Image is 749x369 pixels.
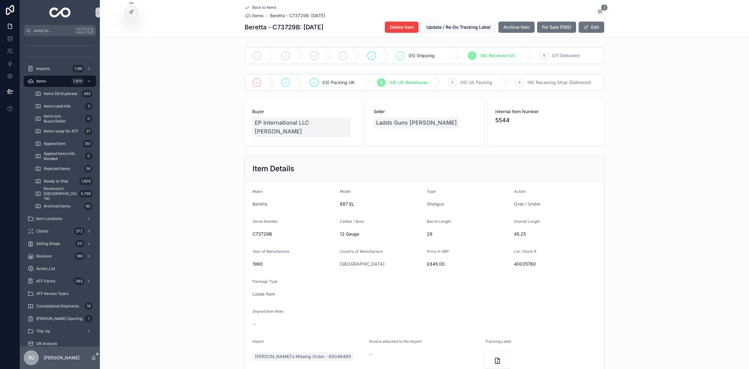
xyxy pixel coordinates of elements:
a: Archived Items60 [31,201,96,212]
a: Tidy Up [24,326,96,337]
span: Consolidated Shipments [36,304,79,309]
a: Clients372 [24,226,96,237]
span: Archived Items [44,204,70,209]
span: Rejected Items [44,166,70,171]
span: Overall Length [514,219,540,224]
button: Archive Item [498,22,535,33]
a: Loose Item [252,291,275,297]
span: PJ [29,354,34,362]
span: Model [340,189,351,194]
span: Receiver [36,254,52,259]
div: 56 [84,165,92,172]
span: 8 [543,53,545,58]
button: Delete Item [385,22,419,33]
div: 372 [74,227,84,235]
span: Applied Items Info Needed [44,151,82,161]
a: Applied Item351 [31,138,96,149]
span: Type [427,189,436,194]
span: Beretta [252,201,267,207]
a: Selling Shops211 [24,238,96,249]
span: Applied Item [44,141,66,146]
span: For Sale (FBS) [542,24,571,30]
span: Tracking Label [485,339,511,344]
a: Item Locations [24,213,96,224]
span: Ready to Ship [44,179,68,184]
a: Rejected Items56 [31,163,96,174]
button: Update / Re-Do Tracking Label [421,22,496,33]
span: 06) Received US [480,52,515,59]
span: Beretta - C73729B: [DATE] [270,12,325,19]
a: [GEOGRAPHIC_DATA] [340,261,384,267]
span: 04) US Warehouse [389,79,428,86]
div: 1,609 [79,177,92,185]
div: 351 [83,140,92,147]
span: Serial Number [252,219,278,224]
span: Seller [374,108,475,115]
span: Ladds Guns [PERSON_NAME] [376,118,457,127]
div: 211 [75,240,84,247]
div: 0 [85,152,92,160]
span: Archive Item [503,24,530,30]
span: ATF Forms [36,279,55,284]
span: Item Locations [36,216,62,221]
span: 5544 [495,116,597,125]
span: Back to Items [252,5,276,10]
h1: Beretta - C73729B: [DATE] [245,23,323,32]
a: ATF Review Tasks [24,288,96,299]
span: Import [252,339,264,344]
span: Items SN Duplicate [44,91,77,96]
a: Consolidated Shipments16 [24,301,96,312]
a: EP International LLC [PERSON_NAME] [252,117,351,137]
a: Imports1,186 [24,63,96,74]
span: 07) Delivered [552,52,580,59]
a: Back to Items [245,5,276,10]
div: 16 [85,302,92,310]
span: 1980 [252,261,335,267]
span: 05) Shipping [409,52,435,59]
span: Action_List [36,266,55,271]
a: Items SN Duplicate492 [31,88,96,99]
span: Items ready for ATF [44,129,78,134]
div: 583 [74,277,84,285]
span: -- [252,321,256,327]
button: For Sale (FBS) [537,22,576,33]
a: DB Analysis [24,338,96,349]
div: 0 [85,115,92,122]
span: 06) Receiving Shop (Delivered) [527,79,591,86]
span: Buyer [252,108,354,115]
span: [PERSON_NAME]'s Missing Order - 60046469 [255,353,351,360]
span: Make [252,189,262,194]
a: Shotgun [427,201,444,207]
span: Update / Re-Do Tracking Label [426,24,491,30]
span: Received in [GEOGRAPHIC_DATA] [44,186,76,201]
span: -- [369,351,373,357]
span: 28 [427,231,509,237]
span: 6 [518,80,521,85]
div: 492 [82,90,92,97]
button: Edit [579,22,604,33]
span: Shared Item Note [252,309,283,314]
span: Price in GBP [427,249,449,254]
span: [PERSON_NAME] Sporting [36,316,82,321]
span: Selling Shops [36,241,60,246]
p: [PERSON_NAME] [44,355,80,361]
span: Internal Item Number [495,108,597,115]
span: £845.00 [427,261,509,267]
a: [PERSON_NAME] Sporting1 [24,313,96,324]
span: Lot / Stock # [514,249,536,254]
span: Country of Manufacture [340,249,383,254]
span: Items need Info [44,104,71,109]
span: Caliber / Bore [340,219,364,224]
span: Package Type [252,279,278,284]
a: Items w/o Buyer/Seller0 [31,113,96,124]
a: Items need Info3 [31,101,96,112]
div: 3 [85,102,92,110]
span: Action [514,189,526,194]
span: DB Analysis [36,341,57,346]
span: Imports [36,66,50,71]
a: Items7,875 [24,76,96,87]
span: Items w/o Buyer/Seller [44,114,82,124]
